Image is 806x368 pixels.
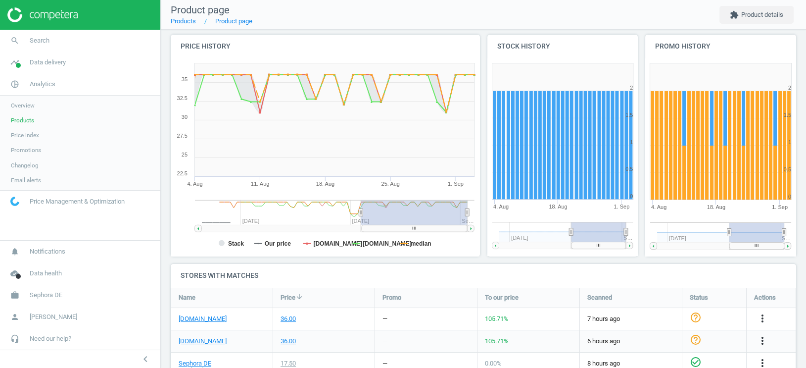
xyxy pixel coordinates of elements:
a: Product page [215,17,252,25]
text: 0.5 [784,166,791,172]
text: 25 [182,152,188,158]
span: Status [690,293,708,302]
i: arrow_downward [295,293,303,301]
tspan: median [411,240,431,247]
span: To our price [485,293,519,302]
span: Price Management & Optimization [30,197,125,206]
span: Analytics [30,80,55,89]
tspan: S… [623,235,632,241]
text: 1.5 [784,112,791,118]
span: Notifications [30,247,65,256]
span: Price [281,293,295,302]
span: Products [11,116,34,124]
tspan: 18. Aug [707,204,725,210]
tspan: 4. Aug [651,204,666,210]
div: — [382,337,387,346]
span: Price index [11,131,39,139]
tspan: 18. Aug [549,204,567,210]
i: more_vert [757,313,768,324]
span: Scanned [587,293,612,302]
span: Search [30,36,49,45]
tspan: 1. Sep [448,181,464,187]
text: 0.5 [625,166,633,172]
text: 32.5 [177,95,188,101]
i: check_circle_outline [690,356,702,368]
tspan: [DOMAIN_NAME] [314,240,363,247]
tspan: Se… [462,218,474,224]
text: 1 [630,139,633,145]
text: 2 [630,85,633,91]
h4: Stock history [487,35,638,58]
span: Data health [30,269,62,278]
a: [DOMAIN_NAME] [179,315,227,323]
div: 36.00 [281,337,296,346]
span: Changelog [11,161,39,169]
tspan: 4. Aug [187,181,202,187]
h4: Stores with matches [171,264,796,287]
i: cloud_done [5,264,24,283]
tspan: Stack [228,240,244,247]
span: 8 hours ago [587,359,674,368]
img: ajHJNr6hYgQAAAAASUVORK5CYII= [7,7,78,22]
span: Overview [11,102,35,109]
div: 36.00 [281,315,296,323]
i: extension [730,10,739,19]
span: Name [179,293,195,302]
i: work [5,286,24,305]
tspan: [DOMAIN_NAME] [363,240,412,247]
i: notifications [5,242,24,261]
i: pie_chart_outlined [5,75,24,94]
text: 1.5 [625,112,633,118]
span: 105.71 % [485,337,509,345]
span: Email alerts [11,176,41,184]
span: Actions [754,293,776,302]
img: wGWNvw8QSZomAAAAABJRU5ErkJggg== [10,197,19,206]
button: extensionProduct details [719,6,794,24]
tspan: Our price [265,240,291,247]
i: search [5,31,24,50]
a: Sephora DE [179,359,211,368]
text: 27.5 [177,133,188,139]
text: 2 [788,85,791,91]
span: Promotions [11,146,41,154]
h4: Price history [171,35,480,58]
span: 6 hours ago [587,337,674,346]
text: 35 [182,76,188,82]
tspan: 1. Sep [772,204,788,210]
tspan: S… [782,235,791,241]
i: more_vert [757,335,768,347]
text: 30 [182,114,188,120]
text: 0 [630,194,633,200]
text: 0 [788,194,791,200]
span: Sephora DE [30,291,62,300]
span: Product page [171,4,230,16]
tspan: 18. Aug [316,181,334,187]
button: chevron_left [133,353,158,366]
span: 0.00 % [485,360,502,367]
span: 105.71 % [485,315,509,322]
span: Data delivery [30,58,66,67]
i: help_outline [690,312,702,323]
div: — [382,359,387,368]
tspan: 4. Aug [493,204,509,210]
tspan: 1. Sep [614,204,630,210]
i: timeline [5,53,24,72]
i: chevron_left [140,353,151,365]
i: help_outline [690,334,702,346]
i: headset_mic [5,329,24,348]
div: — [382,315,387,323]
span: [PERSON_NAME] [30,313,77,321]
a: [DOMAIN_NAME] [179,337,227,346]
button: more_vert [757,313,768,325]
span: Promo [382,293,401,302]
span: Need our help? [30,334,71,343]
text: 22.5 [177,170,188,176]
text: 1 [788,139,791,145]
a: Products [171,17,196,25]
span: 7 hours ago [587,315,674,323]
tspan: 11. Aug [251,181,269,187]
h4: Promo history [645,35,796,58]
button: more_vert [757,335,768,348]
i: person [5,308,24,326]
tspan: 25. Aug [381,181,400,187]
